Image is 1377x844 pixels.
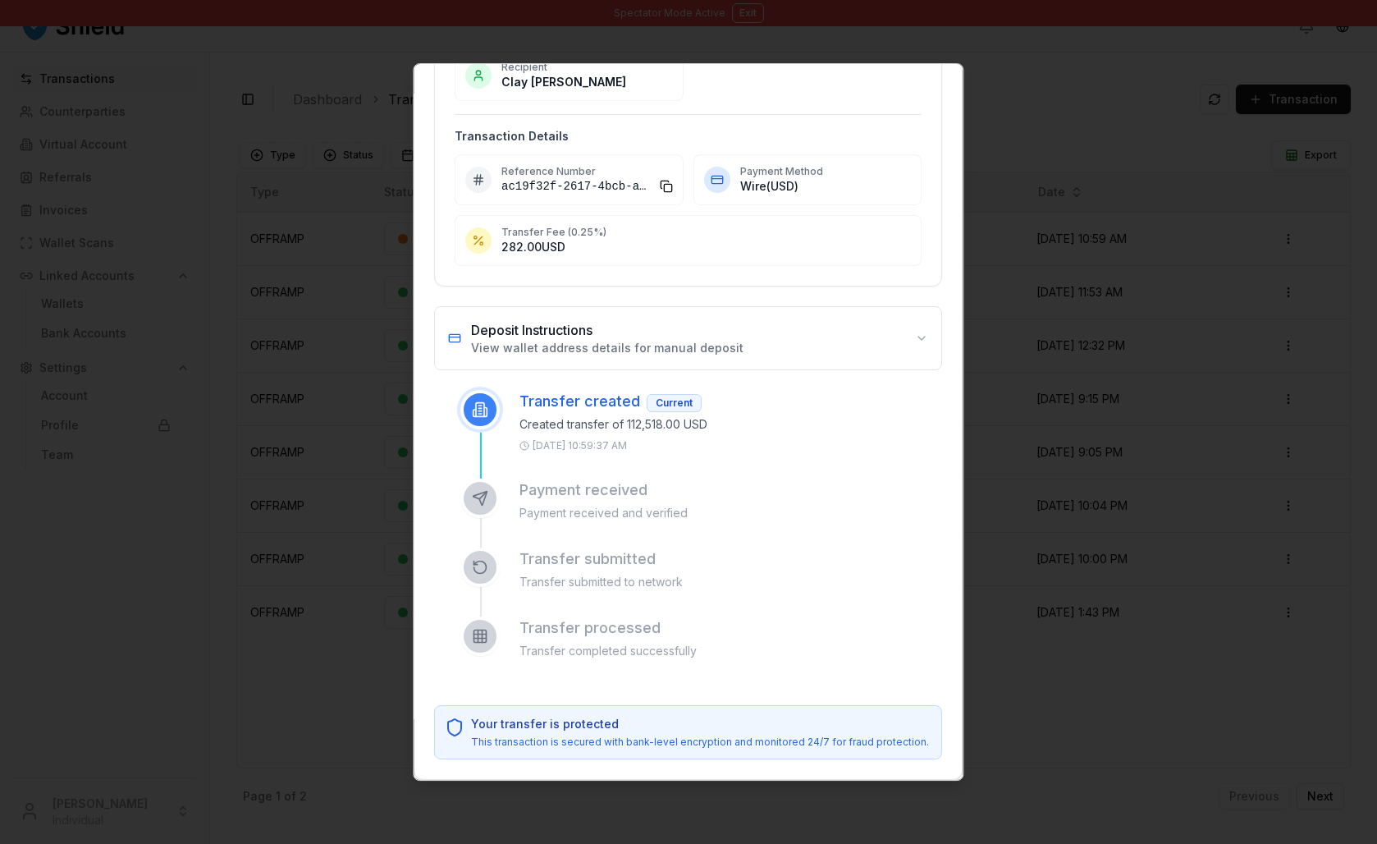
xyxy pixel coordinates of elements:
h4: Transaction Details [455,128,922,144]
button: Deposit InstructionsView wallet address details for manual deposit [435,307,941,369]
p: Payment received and verified [519,505,942,521]
p: Created transfer of 112,518.00 USD [519,416,942,433]
p: This transaction is secured with bank-level encryption and monitored 24/7 for fraud protection. [471,736,929,749]
h3: Transfer created [519,390,702,413]
p: 282.00 USD [501,239,911,255]
p: Transfer Fee ( 0.25 %) [501,226,911,239]
div: Current [647,394,702,412]
p: [DATE] 10:59:37 AM [533,439,627,452]
p: Reference Number [501,165,673,178]
p: Transfer submitted to network [519,574,942,590]
p: Recipient [501,61,673,74]
p: Your transfer is protected [471,716,929,732]
p: Payment Method [740,165,912,178]
p: Transfer completed successfully [519,643,942,659]
h3: Transfer submitted [519,548,656,571]
p: Clay [PERSON_NAME] [501,74,673,90]
span: ac19f32f-2617-4bcb-a343-d08531f80cf0 [501,178,653,195]
p: Wire ( USD ) [740,178,912,195]
h3: Payment received [519,479,647,502]
p: View wallet address details for manual deposit [471,340,743,356]
h3: Transfer processed [519,617,661,640]
h3: Deposit Instructions [471,320,743,340]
